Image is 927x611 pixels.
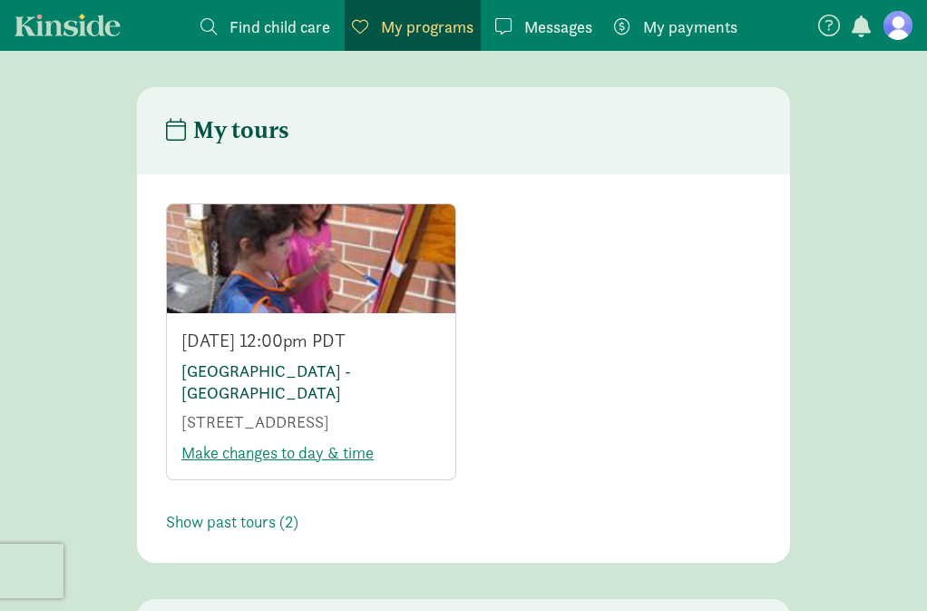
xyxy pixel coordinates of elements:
h4: My tours [166,116,289,145]
p: [STREET_ADDRESS] [181,411,441,433]
span: My payments [643,15,737,39]
span: Find child care [229,15,330,39]
p: [DATE] 12:00pm PDT [181,328,441,353]
a: Kinside [15,14,121,36]
span: Messages [524,15,592,39]
a: [GEOGRAPHIC_DATA] - [GEOGRAPHIC_DATA] [181,360,351,403]
span: My programs [381,15,473,39]
a: Make changes to day & time [181,442,374,463]
a: Show past tours (2) [166,511,298,532]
